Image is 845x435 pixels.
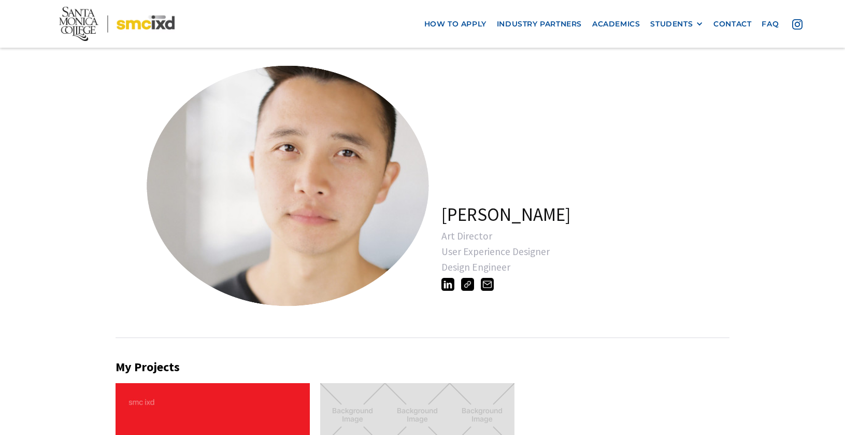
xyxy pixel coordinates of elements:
[441,231,749,241] div: Art Director
[461,278,474,291] img: https://designdevdarren.com/
[587,15,645,34] a: Academics
[492,15,587,34] a: industry partners
[792,19,803,30] img: icon - instagram
[650,20,693,29] div: STUDENTS
[419,15,492,34] a: how to apply
[650,20,703,29] div: STUDENTS
[441,246,749,257] div: User Experience Designer
[441,262,749,272] div: Design Engineer
[756,15,784,34] a: faq
[134,55,393,314] a: open lightbox
[59,7,175,40] img: Santa Monica College - SMC IxD logo
[116,360,729,375] h2: My Projects
[441,204,570,226] h1: [PERSON_NAME]
[441,278,454,291] img: https://www.linkedin.com/in/darren-lau/
[708,15,756,34] a: contact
